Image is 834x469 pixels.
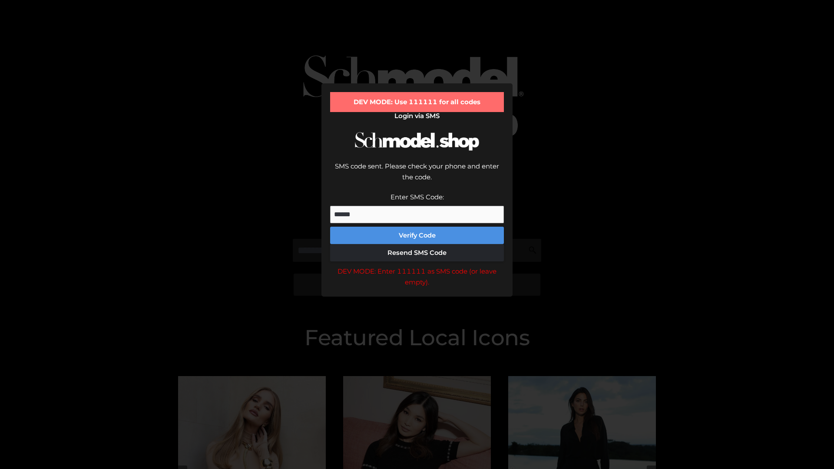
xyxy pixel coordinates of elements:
label: Enter SMS Code: [391,193,444,201]
img: Schmodel Logo [352,124,482,159]
div: SMS code sent. Please check your phone and enter the code. [330,161,504,192]
div: DEV MODE: Use 111111 for all codes [330,92,504,112]
button: Resend SMS Code [330,244,504,261]
button: Verify Code [330,227,504,244]
div: DEV MODE: Enter 111111 as SMS code (or leave empty). [330,266,504,288]
h2: Login via SMS [330,112,504,120]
